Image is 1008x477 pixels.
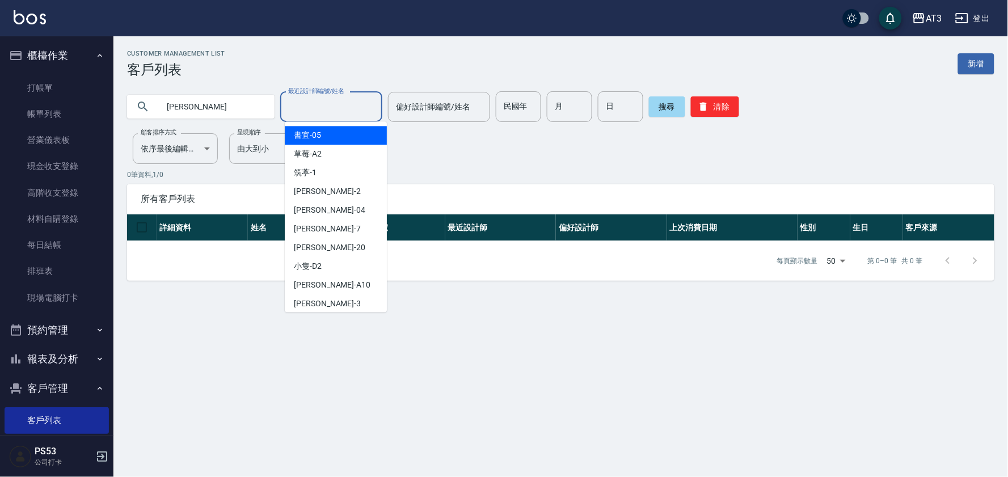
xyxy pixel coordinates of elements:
[294,260,322,272] span: 小隻 -D2
[5,285,109,311] a: 現場電腦打卡
[691,96,739,117] button: 清除
[353,214,445,241] th: 客戶編號
[14,10,46,24] img: Logo
[5,75,109,101] a: 打帳單
[294,185,361,197] span: [PERSON_NAME] -2
[850,214,903,241] th: 生日
[127,62,225,78] h3: 客戶列表
[5,41,109,70] button: 櫃檯作業
[958,53,994,74] a: 新增
[294,204,365,216] span: [PERSON_NAME] -04
[926,11,942,26] div: AT3
[556,214,667,241] th: 偏好設計師
[237,128,261,137] label: 呈現順序
[5,153,109,179] a: 現金收支登錄
[294,223,361,235] span: [PERSON_NAME] -7
[5,407,109,433] a: 客戶列表
[798,214,850,241] th: 性別
[294,279,370,291] span: [PERSON_NAME] -A10
[294,148,322,160] span: 草莓 -A2
[141,128,176,137] label: 顧客排序方式
[5,344,109,374] button: 報表及分析
[294,167,317,179] span: 筑葶 -1
[141,193,981,205] span: 所有客戶列表
[127,50,225,57] h2: Customer Management List
[157,214,248,241] th: 詳細資料
[294,129,321,141] span: 書宜 -05
[5,206,109,232] a: 材料自購登錄
[288,87,344,95] label: 最近設計師編號/姓名
[294,242,365,254] span: [PERSON_NAME] -20
[667,214,798,241] th: 上次消費日期
[248,214,301,241] th: 姓名
[5,180,109,206] a: 高階收支登錄
[823,246,850,276] div: 50
[5,232,109,258] a: 每日結帳
[294,298,361,310] span: [PERSON_NAME] -3
[133,133,218,164] div: 依序最後編輯時間
[777,256,818,266] p: 每頁顯示數量
[445,214,556,241] th: 最近設計師
[951,8,994,29] button: 登出
[9,445,32,468] img: Person
[35,446,92,457] h5: PS53
[903,214,994,241] th: 客戶來源
[868,256,923,266] p: 第 0–0 筆 共 0 筆
[5,374,109,403] button: 客戶管理
[35,457,92,467] p: 公司打卡
[5,101,109,127] a: 帳單列表
[5,127,109,153] a: 營業儀表板
[908,7,946,30] button: AT3
[159,91,265,122] input: 搜尋關鍵字
[649,96,685,117] button: 搜尋
[5,434,109,460] a: 卡券管理
[879,7,902,29] button: save
[229,133,314,164] div: 由大到小
[127,170,994,180] p: 0 筆資料, 1 / 0
[5,315,109,345] button: 預約管理
[5,258,109,284] a: 排班表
